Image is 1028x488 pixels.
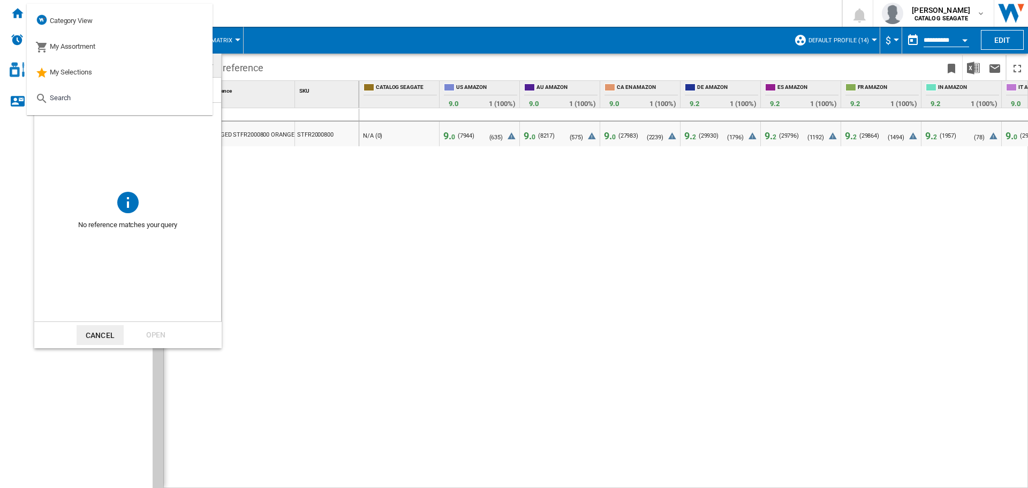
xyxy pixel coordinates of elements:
[132,325,179,345] div: Open
[50,17,93,25] span: Category View
[35,13,48,26] img: wiser-icon-blue.png
[50,94,71,102] span: Search
[77,325,124,345] button: Cancel
[50,68,92,76] span: My Selections
[50,42,95,50] span: My Assortment
[34,215,221,235] span: No reference matches your query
